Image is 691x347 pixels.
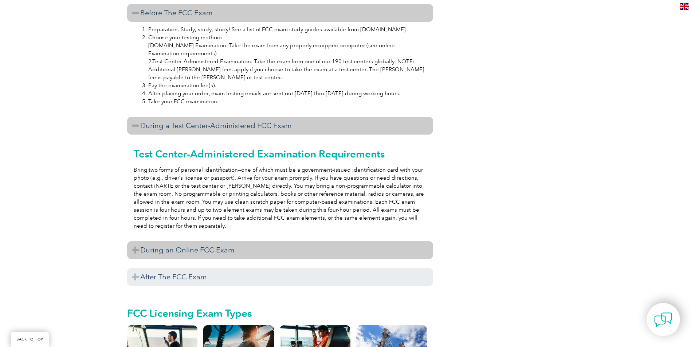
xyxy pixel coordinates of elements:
[127,241,433,259] h3: During an Online FCC Exam
[127,4,433,22] h3: Before The FCC Exam
[134,148,427,160] h2: Test Center-Administered Examination Requirements
[148,97,427,105] li: Take your FCC examination.
[148,25,427,33] li: Preparation. Study, study, study! See a list of FCC exam study guides available from [DOMAIN_NAME]
[127,268,433,286] h3: After The FCC Exam
[148,33,427,81] li: Choose your testing method: [DOMAIN_NAME] Examination. Take the exam from any properly equipped c...
[654,311,672,329] img: contact-chat.png
[134,166,427,230] p: Bring two forms of personal identification—one of which must be a government-issued identificatio...
[127,307,433,319] h2: FCC Licensing Exam Types
[148,81,427,89] li: Pay the examination fee(s).
[127,117,433,135] h3: During a Test Center-Administered FCC Exam
[680,3,689,10] img: en
[148,89,427,97] li: After placing your order, exam testing emails are sent out [DATE] thru [DATE] during working hours.
[11,332,49,347] a: BACK TO TOP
